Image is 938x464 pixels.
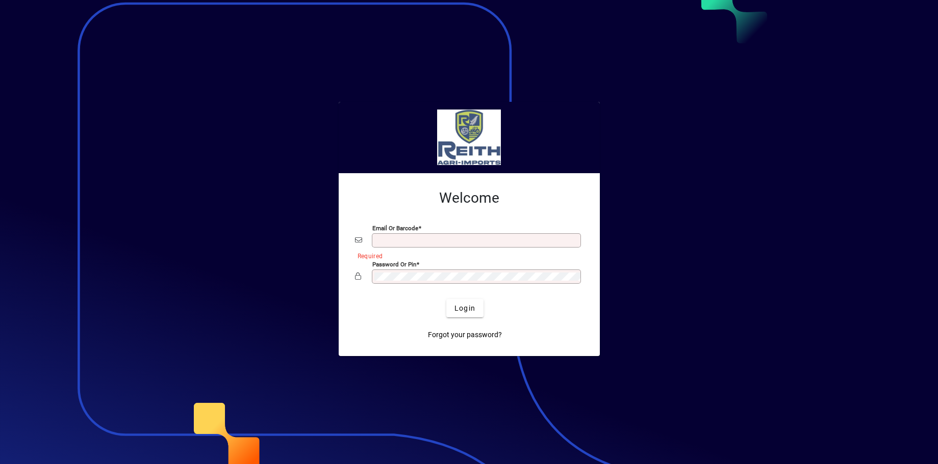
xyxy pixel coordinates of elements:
[355,189,584,207] h2: Welcome
[428,330,502,340] span: Forgot your password?
[454,303,475,314] span: Login
[372,225,418,232] mat-label: Email or Barcode
[424,325,506,344] a: Forgot your password?
[358,250,575,261] mat-error: Required
[372,261,416,268] mat-label: Password or Pin
[446,299,484,317] button: Login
